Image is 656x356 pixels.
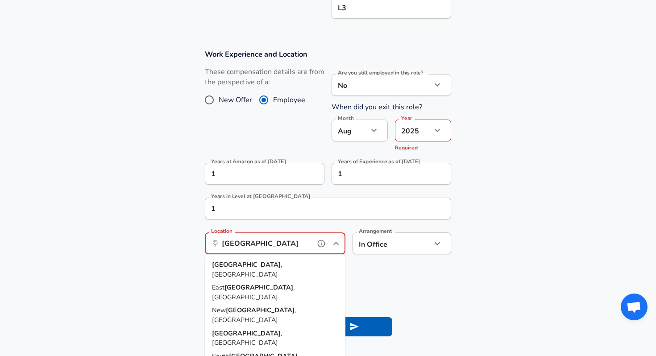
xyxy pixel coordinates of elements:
[226,306,295,315] strong: [GEOGRAPHIC_DATA]
[395,144,418,151] span: Required
[212,328,282,347] span: , [GEOGRAPHIC_DATA]
[338,159,420,164] label: Years of Experience as of [DATE]
[219,95,252,105] span: New Offer
[273,95,305,105] span: Employee
[353,232,418,254] div: In Office
[224,283,293,292] strong: [GEOGRAPHIC_DATA]
[212,306,226,315] span: New
[332,74,432,96] div: No
[336,1,447,15] input: L3
[212,306,296,324] span: , [GEOGRAPHIC_DATA]
[205,198,432,219] input: 1
[211,159,286,164] label: Years at Amazon as of [DATE]
[205,67,324,87] label: These compensation details are from the perspective of a:
[212,260,281,269] strong: [GEOGRAPHIC_DATA]
[212,260,282,279] span: , [GEOGRAPHIC_DATA]
[359,228,392,234] label: Arrangement
[211,194,311,199] label: Years in Level at [GEOGRAPHIC_DATA]
[621,294,648,320] div: Open chat
[212,283,224,292] span: East
[212,283,295,302] span: , [GEOGRAPHIC_DATA]
[205,49,451,59] h3: Work Experience and Location
[332,163,432,185] input: 7
[205,163,305,185] input: 0
[332,102,422,112] label: When did you exit this role?
[401,116,412,121] label: Year
[211,228,232,234] label: Location
[330,237,342,250] button: Close
[332,120,368,141] div: Aug
[212,328,281,337] strong: [GEOGRAPHIC_DATA]
[338,116,353,121] label: Month
[395,120,432,141] div: 2025
[338,70,423,75] label: Are you still employed in this role?
[315,237,328,250] button: help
